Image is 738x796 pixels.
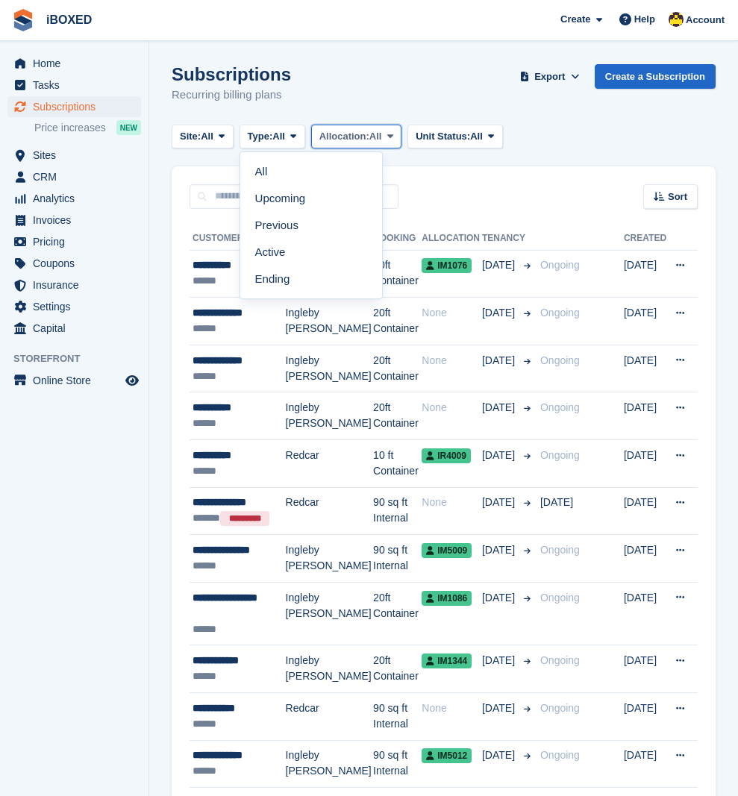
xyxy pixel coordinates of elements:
span: Ongoing [540,544,580,556]
a: Ending [246,266,376,292]
button: Allocation: All [311,125,402,149]
span: [DATE] [482,353,518,369]
div: NEW [116,120,141,135]
td: Redcar [286,440,374,488]
span: Coupons [33,253,122,274]
td: Ingleby [PERSON_NAME] [286,740,374,788]
a: Create a Subscription [595,64,716,89]
span: Ongoing [540,307,580,319]
span: All [470,129,483,144]
td: [DATE] [624,345,666,392]
span: Type: [248,129,273,144]
div: None [422,305,482,321]
span: Ongoing [540,354,580,366]
td: 90 sq ft Internal [373,693,422,741]
span: Export [534,69,565,84]
div: None [422,495,482,510]
td: 90 sq ft Internal [373,487,422,535]
button: Unit Status: All [407,125,502,149]
span: Ongoing [540,401,580,413]
span: Settings [33,296,122,317]
td: [DATE] [624,582,666,645]
span: Allocation: [319,129,369,144]
a: menu [7,318,141,339]
span: CRM [33,166,122,187]
a: menu [7,96,141,117]
td: [DATE] [624,298,666,345]
span: [DATE] [482,400,518,416]
td: [DATE] [624,740,666,788]
h1: Subscriptions [172,64,291,84]
div: None [422,400,482,416]
a: All [246,158,376,185]
td: 20ft Container [373,345,422,392]
td: [DATE] [624,392,666,440]
span: IM1344 [422,654,472,668]
span: Ongoing [540,592,580,604]
p: Recurring billing plans [172,87,291,104]
td: 20ft Container [373,298,422,345]
a: Previous [246,212,376,239]
a: iBOXED [40,7,98,32]
button: Type: All [240,125,305,149]
div: None [422,701,482,716]
span: [DATE] [482,748,518,763]
td: Redcar [286,693,374,741]
span: [DATE] [482,653,518,668]
span: All [369,129,382,144]
span: [DATE] [482,590,518,606]
span: Ongoing [540,749,580,761]
span: IM5009 [422,543,472,558]
img: Katie Brown [669,12,684,27]
span: Site: [180,129,201,144]
td: 20ft Container [373,582,422,645]
span: [DATE] [482,701,518,716]
a: menu [7,210,141,231]
span: [DATE] [482,448,518,463]
th: Tenancy [482,227,534,251]
td: Ingleby [PERSON_NAME] [286,582,374,645]
td: Ingleby [PERSON_NAME] [286,345,374,392]
td: [DATE] [624,645,666,693]
span: Account [686,13,725,28]
span: Unit Status: [416,129,470,144]
a: menu [7,253,141,274]
span: Insurance [33,275,122,295]
td: [DATE] [624,693,666,741]
span: Ongoing [540,259,580,271]
span: All [272,129,285,144]
span: Create [560,12,590,27]
td: Redcar [286,487,374,535]
span: Tasks [33,75,122,95]
td: Ingleby [PERSON_NAME] [286,298,374,345]
a: menu [7,53,141,74]
td: [DATE] [624,250,666,298]
td: Ingleby [PERSON_NAME] [286,535,374,583]
span: All [201,129,213,144]
td: 20ft Container [373,250,422,298]
td: [DATE] [624,440,666,488]
span: IR4009 [422,448,471,463]
div: None [422,353,482,369]
a: menu [7,166,141,187]
td: [DATE] [624,487,666,535]
span: Ongoing [540,654,580,666]
span: Subscriptions [33,96,122,117]
a: menu [7,370,141,391]
a: menu [7,145,141,166]
td: 90 sq ft Internal [373,740,422,788]
th: Booking [373,227,422,251]
th: Created [624,227,666,251]
span: Capital [33,318,122,339]
span: Home [33,53,122,74]
a: Active [246,239,376,266]
span: [DATE] [482,257,518,273]
td: 20ft Container [373,645,422,693]
td: 20ft Container [373,392,422,440]
span: Pricing [33,231,122,252]
td: [DATE] [624,535,666,583]
span: [DATE] [482,495,518,510]
a: menu [7,231,141,252]
th: Allocation [422,227,482,251]
span: Ongoing [540,449,580,461]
